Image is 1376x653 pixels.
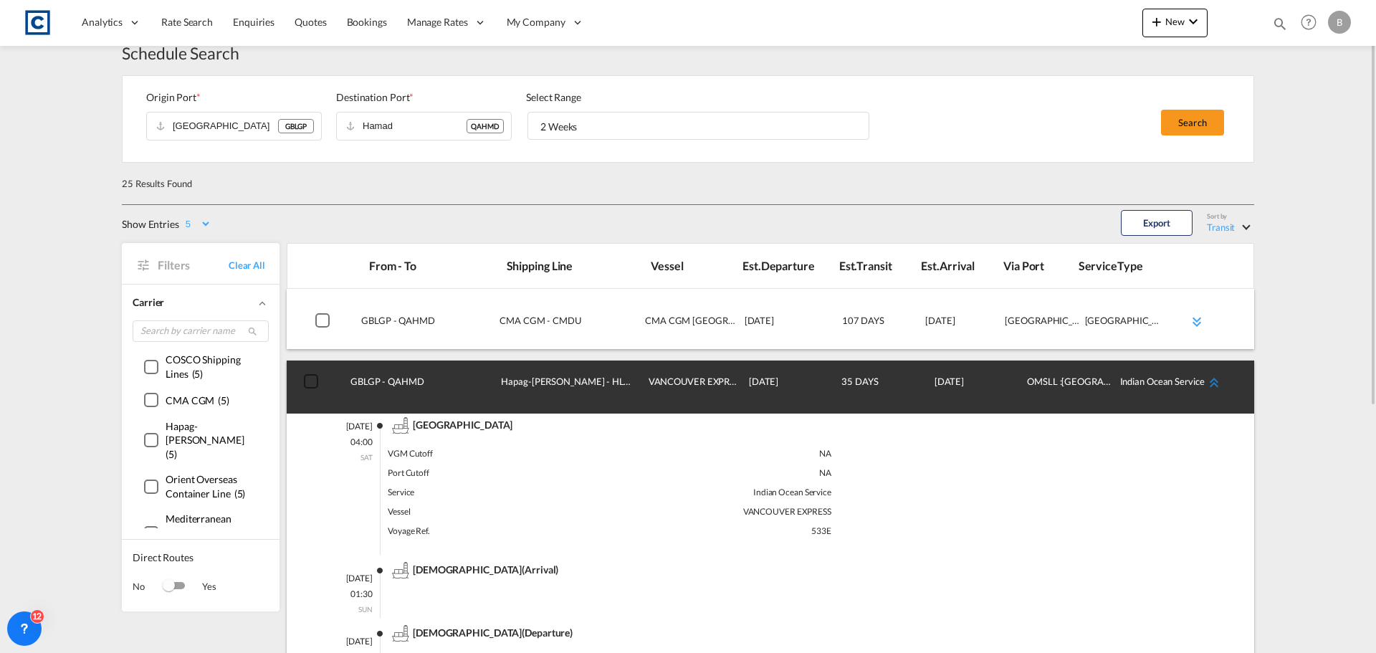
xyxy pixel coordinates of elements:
md-select: Select Range: 2 Weeks [527,112,869,140]
md-checkbox: () [144,512,257,554]
div: ( ) [166,512,257,554]
div: Destination Port [336,90,512,105]
input: Select Destination Port [363,115,467,137]
div: 25 Results Found [122,177,191,190]
md-switch: Switch 1 [159,576,188,597]
p: 04:00 [322,437,373,449]
md-checkbox: () [144,392,229,407]
div: CMA CGM MARSEILLE [645,303,737,349]
md-icon: icon-magnify [247,326,258,337]
div: 2025-12-19T16:00:00.000 [925,303,1001,349]
span: schedule_track.port_name [413,626,522,639]
div: Shipping Line [507,258,644,274]
span: COSCO Shipping Lines [166,353,241,380]
button: icon-plus 400-fgNewicon-chevron-down [1142,9,1208,37]
div: Help [1296,10,1328,36]
div: London Gateway Port / GBLGP Hamad / QAHMD [350,364,490,410]
div: 2025-09-03T03:00:00.000 [745,303,821,349]
div: Est.Departure [742,258,818,274]
div: Via Port [1003,258,1079,274]
div: icon-magnify [1272,16,1288,37]
div: ServiceType [1079,258,1154,274]
div: Show Entries [122,217,179,234]
div: NA [610,464,832,483]
span: My Company [507,15,565,29]
button: Search [1161,110,1224,135]
span: Yes [188,580,216,593]
span: 5 [221,394,226,406]
div: ( ) [166,472,257,500]
p: 01:30 [322,588,373,601]
div: CMA CGM - CMDU [500,303,638,349]
div: 2025-09-27T06:00:00.000 [935,364,1020,410]
div: North Europe French Guiana North Brazil [1085,303,1161,349]
span: Carrier [133,296,164,308]
div: 533E [610,522,832,541]
div: 2025-08-23T04:00:00.000 [749,364,834,410]
span: CMA CGM [166,394,214,406]
div: NA [610,444,832,464]
div: 35 DAYS [841,364,927,410]
div: ROTTERDAM WORLD GATEWAY TERMINAL,CMA TERMINALS KHALIFA PORT [1005,303,1081,349]
div: 2 Weeks [540,120,577,133]
div: ( ) [166,394,229,408]
div: Hapag-Lloyd AG - HLCU [490,364,630,410]
div: Schedule Search [122,42,1254,65]
span: Help [1296,10,1321,34]
md-expansion-panel-header: London Gateway Port / GBLGP Hamad / QAHMDHapag-[PERSON_NAME] - HLCUVANCOUVER EXPRESS[DATE]35 DAYS... [287,361,1254,414]
md-checkbox: () [144,353,257,381]
span: Analytics [82,15,123,29]
div: Carrier [133,295,269,310]
p: [DATE] [322,421,373,433]
div: London Gateway Port / GBLGP Hamad / QAHMD [361,303,500,349]
span: Filters [158,257,229,273]
span: schedule_track.port_name [413,563,522,576]
md-icon: icon-plus 400-fg [1148,13,1165,30]
div: Origin Port [146,90,322,105]
md-icon: icon-chevron-down [1185,13,1202,30]
span: Enquiries [233,16,274,28]
div: Service [388,483,610,502]
p: [DATE] [322,573,373,585]
span: Direct Routes [133,550,269,572]
div: Voyage Ref. [388,522,610,541]
span: (Departure) [522,626,573,639]
div: From - To [369,258,507,274]
div: VGM Cutoff [388,444,610,464]
p: SAT [322,452,373,462]
span: 5 [194,368,200,380]
input: Select Origin Port [173,115,278,137]
div: VANCOUVER EXPRESS [649,364,742,410]
button: Export [1121,210,1193,236]
div: B [1328,11,1351,34]
div: VANCOUVER EXPRESS [610,502,832,522]
p: [DATE] [322,636,373,648]
span: schedule_track.port_name [413,419,512,431]
div: Vessel [651,258,742,274]
span: No [133,580,159,593]
p: SUN [322,604,373,614]
div: QAHMD [467,119,504,133]
div: Vessel [388,502,610,522]
md-icon: icon-flickr-after [368,562,385,579]
span: Quotes [295,16,326,28]
span: Mediterranean Shipping Company [166,513,231,553]
div: Sort by [1207,212,1227,221]
img: 1fdb9190129311efbfaf67cbb4249bed.jpeg [21,6,54,39]
span: (Arrival) [522,563,558,576]
div: Port Cutoff [388,464,610,483]
div: ( ) [166,419,257,462]
span: 5 [168,448,174,460]
md-checkbox: () [144,419,257,462]
md-select: Select: Transit [1207,219,1254,235]
md-icon: icon-chevron-up [256,297,269,310]
md-checkbox: () [144,472,257,500]
div: GBLGP [278,119,314,133]
span: Bookings [347,16,387,28]
span: Manage Rates [407,15,468,29]
div: 107 DAYS [842,303,918,349]
div: OMSLL :SALALAH PORT (APM TERMINALS) [1027,364,1112,410]
div: Est.Arrival [921,258,996,274]
div: Transit [1207,221,1235,233]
